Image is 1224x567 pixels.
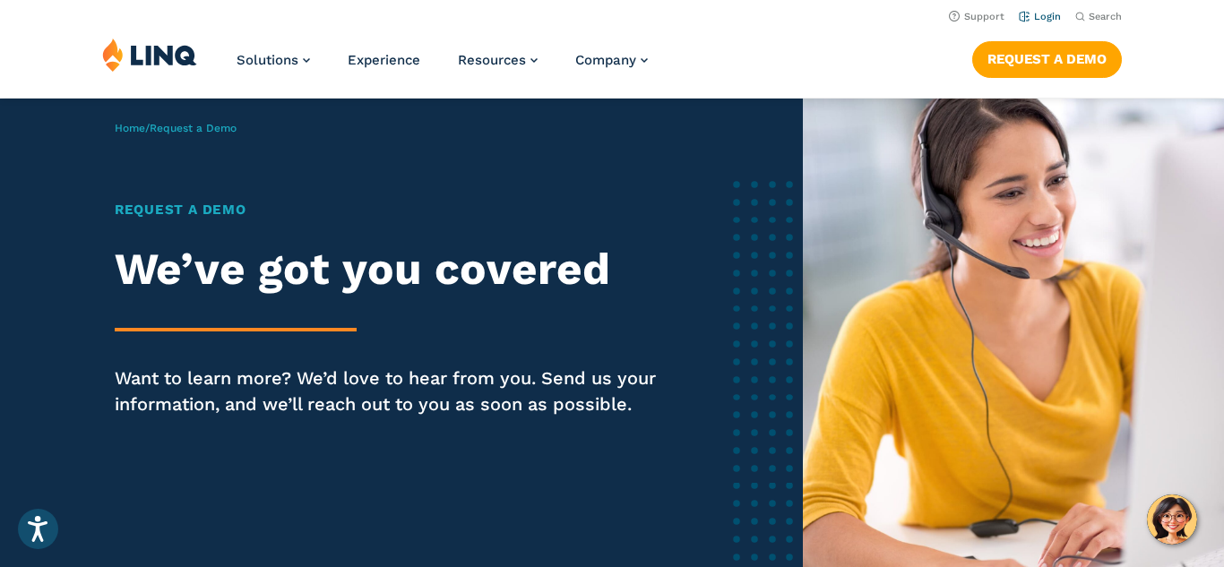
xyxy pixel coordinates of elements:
span: Resources [458,52,526,68]
a: Support [949,11,1004,22]
a: Home [115,122,145,134]
img: LINQ | K‑12 Software [102,38,197,72]
button: Open Search Bar [1075,10,1122,23]
h1: Request a Demo [115,200,658,220]
nav: Button Navigation [972,38,1122,77]
nav: Primary Navigation [237,38,648,97]
span: Request a Demo [150,122,237,134]
p: Want to learn more? We’d love to hear from you. Send us your information, and we’ll reach out to ... [115,365,658,417]
span: Solutions [237,52,298,68]
span: Search [1089,11,1122,22]
a: Request a Demo [972,41,1122,77]
a: Resources [458,52,538,68]
span: Company [575,52,636,68]
a: Solutions [237,52,310,68]
a: Experience [348,52,420,68]
h2: We’ve got you covered [115,244,658,295]
a: Company [575,52,648,68]
button: Hello, have a question? Let’s chat. [1147,494,1197,545]
span: / [115,122,237,134]
a: Login [1019,11,1061,22]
